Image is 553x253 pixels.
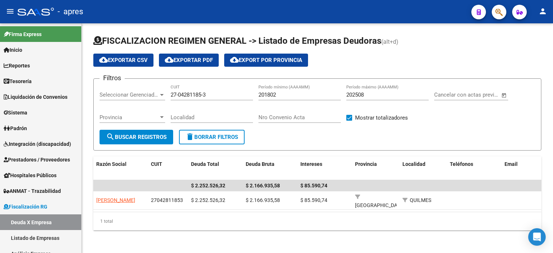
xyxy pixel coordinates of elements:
div: 1 total [93,212,541,230]
button: Exportar PDF [159,54,219,67]
datatable-header-cell: Provincia [352,156,400,180]
span: Sistema [4,109,27,117]
span: Tesorería [4,77,32,85]
span: Prestadores / Proveedores [4,156,70,164]
span: 27042811853 [151,197,183,203]
datatable-header-cell: CUIT [148,156,188,180]
span: Deuda Bruta [246,161,274,167]
span: Export por Provincia [230,57,302,63]
span: Teléfonos [450,161,473,167]
mat-icon: cloud_download [165,55,174,64]
datatable-header-cell: Deuda Total [188,156,243,180]
span: Razón Social [96,161,126,167]
span: ANMAT - Trazabilidad [4,187,61,195]
span: Localidad [402,161,425,167]
span: Integración (discapacidad) [4,140,71,148]
span: Deuda Total [191,161,219,167]
span: Mostrar totalizadores [355,113,408,122]
div: Open Intercom Messenger [528,228,546,246]
button: Borrar Filtros [179,130,245,144]
span: Seleccionar Gerenciador [100,92,159,98]
span: [GEOGRAPHIC_DATA] [355,202,404,208]
span: Intereses [300,161,322,167]
span: [PERSON_NAME] [96,197,135,203]
span: $ 85.590,74 [300,197,327,203]
mat-icon: search [106,132,115,141]
button: Exportar CSV [93,54,153,67]
span: Provincia [355,161,377,167]
span: Borrar Filtros [186,134,238,140]
span: Liquidación de Convenios [4,93,67,101]
button: Export por Provincia [224,54,308,67]
mat-icon: person [538,7,547,16]
mat-icon: menu [6,7,15,16]
span: $ 2.252.526,32 [191,183,225,188]
span: Exportar CSV [99,57,148,63]
datatable-header-cell: Deuda Bruta [243,156,297,180]
span: Email [505,161,518,167]
mat-icon: delete [186,132,194,141]
span: Firma Express [4,30,42,38]
span: $ 2.166.935,58 [246,197,280,203]
datatable-header-cell: Localidad [400,156,447,180]
span: Exportar PDF [165,57,213,63]
span: Provincia [100,114,159,121]
span: - apres [58,4,83,20]
mat-icon: cloud_download [230,55,239,64]
datatable-header-cell: Teléfonos [447,156,502,180]
datatable-header-cell: Intereses [297,156,352,180]
span: Fiscalización RG [4,203,47,211]
mat-icon: cloud_download [99,55,108,64]
span: $ 2.166.935,58 [246,183,280,188]
span: (alt+d) [381,38,398,45]
span: Reportes [4,62,30,70]
h3: Filtros [100,73,125,83]
button: Buscar Registros [100,130,173,144]
span: $ 2.252.526,32 [191,197,225,203]
span: FISCALIZACION REGIMEN GENERAL -> Listado de Empresas Deudoras [93,36,381,46]
datatable-header-cell: Razón Social [93,156,148,180]
span: Hospitales Públicos [4,171,57,179]
span: $ 85.590,74 [300,183,327,188]
span: QUILMES [410,197,431,203]
span: CUIT [151,161,162,167]
span: Padrón [4,124,27,132]
span: Inicio [4,46,22,54]
button: Open calendar [500,91,508,100]
span: Buscar Registros [106,134,167,140]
